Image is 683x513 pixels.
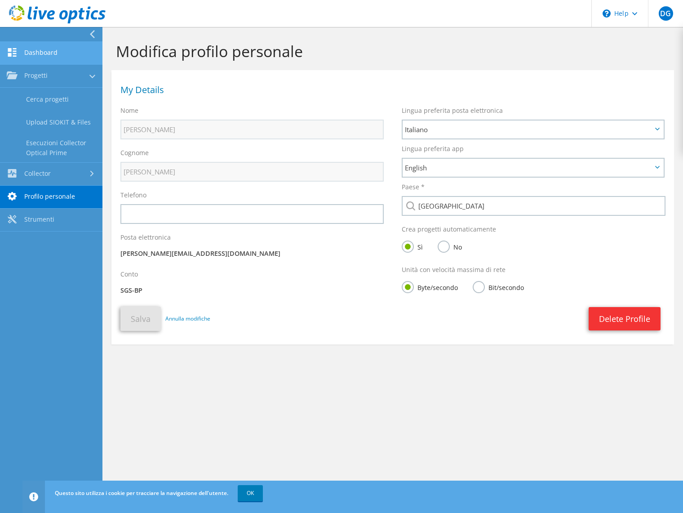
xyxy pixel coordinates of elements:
[405,162,652,173] span: English
[405,124,652,135] span: Italiano
[659,6,673,21] span: DG
[402,281,458,292] label: Byte/secondo
[603,9,611,18] svg: \n
[402,265,506,274] label: Unità con velocità massima di rete
[402,225,496,234] label: Crea progetti automaticamente
[402,106,503,115] label: Lingua preferita posta elettronica
[120,307,161,331] button: Salva
[120,233,171,242] label: Posta elettronica
[120,249,384,259] p: [PERSON_NAME][EMAIL_ADDRESS][DOMAIN_NAME]
[120,106,138,115] label: Nome
[165,314,210,324] a: Annulla modifiche
[120,270,138,279] label: Conto
[120,191,146,200] label: Telefono
[238,485,263,501] a: OK
[120,285,384,295] p: SGS-BP
[120,148,149,157] label: Cognome
[116,42,665,61] h1: Modifica profilo personale
[402,241,423,252] label: Sì
[55,489,228,497] span: Questo sito utilizza i cookie per tracciare la navigazione dell'utente.
[402,183,425,192] label: Paese *
[120,85,661,94] h1: My Details
[402,144,464,153] label: Lingua preferita app
[438,241,462,252] label: No
[473,281,524,292] label: Bit/secondo
[589,307,661,330] a: Delete Profile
